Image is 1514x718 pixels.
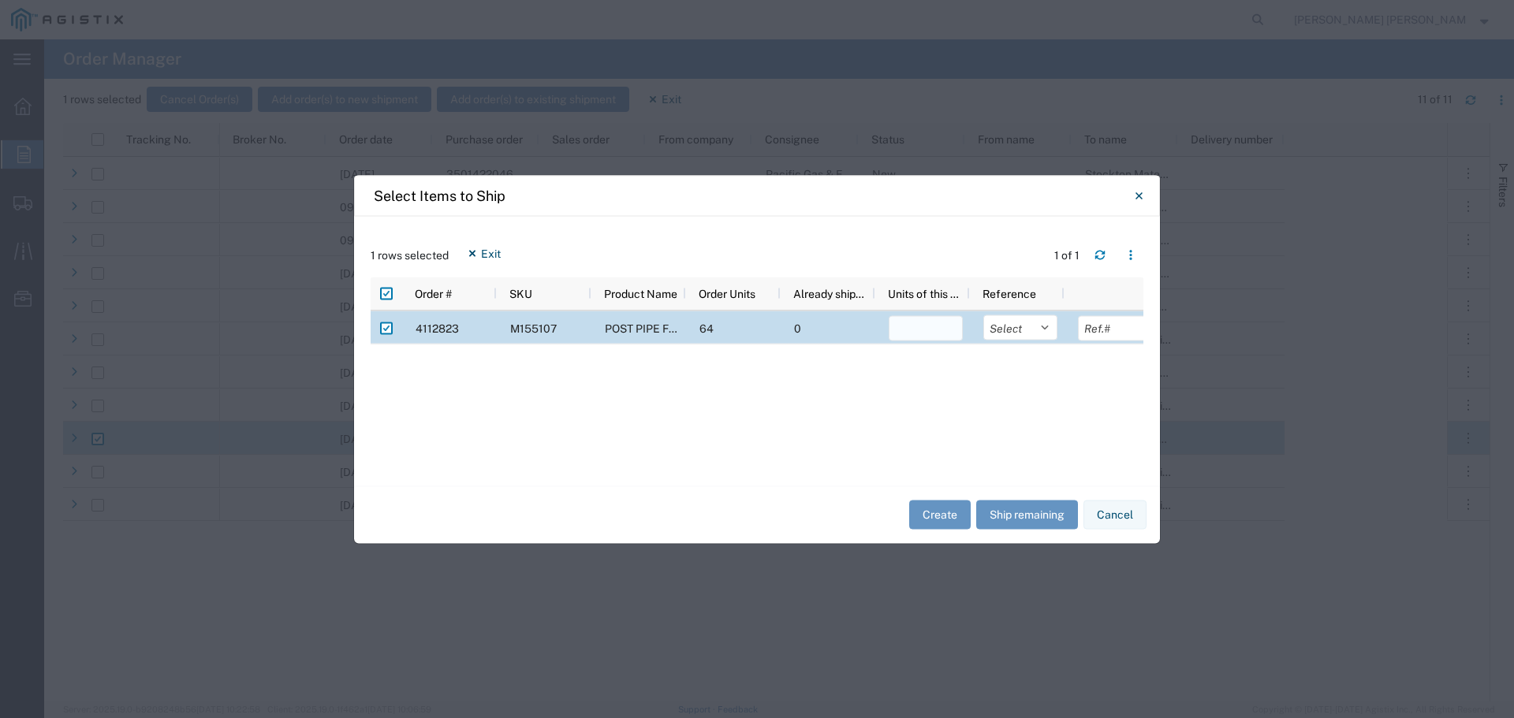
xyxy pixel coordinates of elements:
div: 1 of 1 [1054,247,1082,263]
span: POST PIPE FIXED GALV STEEL 4" X 80" [605,322,807,334]
span: 64 [699,322,714,334]
button: Cancel [1083,500,1147,530]
span: SKU [509,287,532,299]
h4: Select Items to Ship [374,185,505,206]
span: Order Units [699,287,755,299]
span: Already shipped [793,287,869,299]
span: Product Name [604,287,677,299]
input: Ref.# [1078,315,1152,340]
span: 0 [794,322,801,334]
span: 4112823 [416,322,459,334]
span: M155107 [510,322,557,334]
span: Reference [983,287,1036,299]
span: 1 rows selected [371,247,449,263]
button: Refresh table [1087,243,1113,268]
span: Units of this shipment [888,287,964,299]
button: Create [909,500,971,530]
button: Close [1123,180,1154,211]
button: Exit [454,240,513,266]
button: Ship remaining [976,500,1078,530]
span: Order # [415,287,452,299]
